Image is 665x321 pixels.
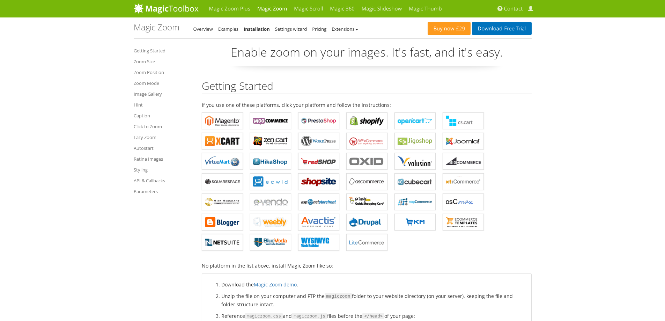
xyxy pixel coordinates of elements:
h2: Getting Started [202,80,532,94]
b: Magic Zoom for WP e-Commerce [349,136,384,146]
b: Magic Zoom for X-Cart [205,136,240,146]
a: Magic Zoom for PrestaShop [298,112,339,129]
b: Magic Zoom for Avactis [301,217,336,227]
b: Magic Zoom for ShopSite [301,176,336,187]
a: Retina Images [134,155,191,163]
a: Magic Zoom for CS-Cart [443,112,484,129]
a: Magic Zoom for X-Cart [202,133,243,149]
b: Magic Zoom for WYSIWYG [301,237,336,248]
b: Magic Zoom for GoDaddy Shopping Cart [349,197,384,207]
a: Autostart [134,144,191,152]
a: Magic Zoom for Magento [202,112,243,129]
a: Magic Zoom for ShopSite [298,173,339,190]
a: Magic Zoom for Drupal [346,214,387,231]
a: Magic Zoom for ECWID [250,173,291,190]
a: Magic Zoom for GoDaddy Shopping Cart [346,194,387,210]
a: Magic Zoom for LiteCommerce [346,234,387,251]
code: </head> [362,313,384,319]
b: Magic Zoom for OpenCart [398,116,433,126]
b: Magic Zoom for NetSuite [205,237,240,248]
a: Magic Zoom for Volusion [394,153,436,170]
a: Magic Zoom for xt:Commerce [443,173,484,190]
a: Buy now£29 [428,22,471,35]
a: Magic Zoom for VirtueMart [202,153,243,170]
a: Getting Started [134,46,191,55]
a: Click to Zoom [134,122,191,131]
a: Magic Zoom for Weebly [250,214,291,231]
b: Magic Zoom for Zen Cart [253,136,288,146]
b: Magic Zoom for AspDotNetStorefront [301,197,336,207]
a: Magic Zoom for Shopify [346,112,387,129]
b: Magic Zoom for Blogger [205,217,240,227]
p: Enable zoom on your images. It's fast, and it's easy. [202,44,532,66]
p: If you use one of these platforms, click your platform and follow the instructions: [202,101,532,109]
a: Magic Zoom for WooCommerce [250,112,291,129]
code: magiczoom [325,293,352,299]
a: Magic Zoom for osCommerce [346,173,387,190]
li: Unzip the file on your computer and FTP the folder to your website directory (on your server), ke... [221,292,526,308]
a: Magic Zoom for Squarespace [202,173,243,190]
b: Magic Zoom for CS-Cart [446,116,481,126]
b: Magic Zoom for ecommerce Templates [446,217,481,227]
a: Installation [244,26,270,32]
b: Magic Zoom for Volusion [398,156,433,167]
b: Magic Zoom for osCMax [446,197,481,207]
a: API & Callbacks [134,176,191,185]
b: Magic Zoom for PrestaShop [301,116,336,126]
b: Magic Zoom for Jigoshop [398,136,433,146]
span: £29 [455,26,465,31]
a: Zoom Size [134,57,191,66]
b: Magic Zoom for Shopify [349,116,384,126]
b: Magic Zoom for xt:Commerce [446,176,481,187]
h1: Magic Zoom [134,23,179,32]
a: Magic Zoom for NetSuite [202,234,243,251]
a: Overview [193,26,213,32]
a: Hint [134,101,191,109]
a: Magic Zoom for Zen Cart [250,133,291,149]
li: Download the . [221,280,526,289]
a: Magic Zoom for ecommerce Templates [443,214,484,231]
b: Magic Zoom for Bigcommerce [446,156,481,167]
a: Magic Zoom for WYSIWYG [298,234,339,251]
a: Magic Zoom for BlueVoda [250,234,291,251]
a: Magic Zoom for nopCommerce [394,194,436,210]
b: Magic Zoom for e-vendo [253,197,288,207]
a: Magic Zoom for OXID [346,153,387,170]
b: Magic Zoom for Miva Merchant [205,197,240,207]
b: Magic Zoom for WordPress [301,136,336,146]
a: Magic Zoom demo [254,281,297,288]
b: Magic Zoom for osCommerce [349,176,384,187]
a: Magic Zoom for osCMax [443,194,484,210]
a: Parameters [134,187,191,196]
a: Styling [134,166,191,174]
b: Magic Zoom for EKM [398,217,433,227]
b: Magic Zoom for Joomla [446,136,481,146]
a: Pricing [312,26,326,32]
a: Magic Zoom for WordPress [298,133,339,149]
b: Magic Zoom for HikaShop [253,156,288,167]
code: magiczoom.js [292,313,327,319]
span: Contact [504,5,523,12]
img: MagicToolbox.com - Image tools for your website [134,3,199,14]
a: Magic Zoom for HikaShop [250,153,291,170]
a: Caption [134,111,191,120]
b: Magic Zoom for LiteCommerce [349,237,384,248]
a: Magic Zoom for Bigcommerce [443,153,484,170]
a: Extensions [332,26,358,32]
a: DownloadFree Trial [472,22,531,35]
a: Magic Zoom for e-vendo [250,194,291,210]
a: Magic Zoom for Jigoshop [394,133,436,149]
b: Magic Zoom for Squarespace [205,176,240,187]
b: Magic Zoom for WooCommerce [253,116,288,126]
a: Magic Zoom for EKM [394,214,436,231]
a: Magic Zoom for CubeCart [394,173,436,190]
a: Settings wizard [275,26,307,32]
a: Magic Zoom for Avactis [298,214,339,231]
a: Magic Zoom for Joomla [443,133,484,149]
a: Magic Zoom for redSHOP [298,153,339,170]
b: Magic Zoom for ECWID [253,176,288,187]
b: Magic Zoom for VirtueMart [205,156,240,167]
a: Lazy Zoom [134,133,191,141]
a: Zoom Position [134,68,191,76]
a: Magic Zoom for Blogger [202,214,243,231]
